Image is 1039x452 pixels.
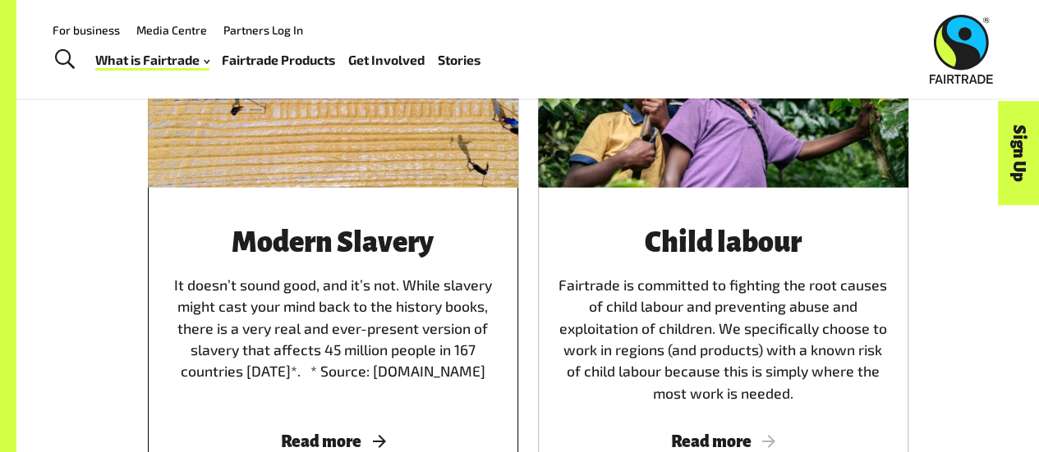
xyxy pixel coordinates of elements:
[558,227,889,258] h3: Child labour
[44,39,85,80] a: Toggle Search
[438,48,480,71] a: Stories
[53,23,120,37] a: For business
[222,48,335,71] a: Fairtrade Products
[930,15,993,84] img: Fairtrade Australia New Zealand logo
[223,23,303,37] a: Partners Log In
[558,432,889,450] span: Read more
[168,227,499,258] h3: Modern Slavery
[95,48,209,71] a: What is Fairtrade
[168,432,499,450] span: Read more
[168,227,499,404] div: It doesn’t sound good, and it’s not. While slavery might cast your mind back to the history books...
[558,227,889,404] div: Fairtrade is committed to fighting the root causes of child labour and preventing abuse and explo...
[348,48,425,71] a: Get Involved
[136,23,207,37] a: Media Centre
